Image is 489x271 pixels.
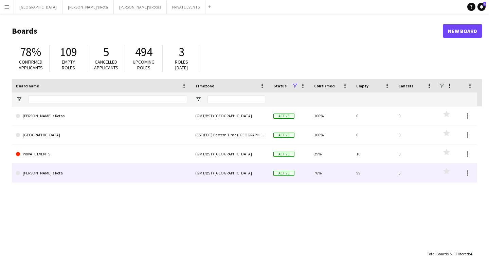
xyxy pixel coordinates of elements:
span: Cancels [398,83,413,88]
span: 3 [179,45,184,60]
div: (GMT/BST) [GEOGRAPHIC_DATA] [191,106,269,125]
div: 99 [352,164,394,182]
span: Total Boards [427,251,449,256]
span: Status [273,83,287,88]
span: Confirmed applicants [19,59,43,71]
div: (GMT/BST) [GEOGRAPHIC_DATA] [191,164,269,182]
span: 5 [450,251,452,256]
span: 109 [60,45,77,60]
span: Active [273,133,294,138]
div: 29% [310,145,352,163]
div: 0 [394,125,436,144]
div: 0 [394,106,436,125]
div: : [456,247,472,260]
div: 0 [352,125,394,144]
div: 0 [352,106,394,125]
span: 494 [135,45,152,60]
span: Board name [16,83,39,88]
span: 1 [483,2,486,6]
input: Timezone Filter Input [207,95,265,103]
div: (EST/EDT) Eastern Time ([GEOGRAPHIC_DATA] & [GEOGRAPHIC_DATA]) [191,125,269,144]
div: : [427,247,452,260]
span: Active [273,171,294,176]
button: [PERSON_NAME]'s Rotas [114,0,167,14]
a: [GEOGRAPHIC_DATA] [16,125,187,145]
button: [PERSON_NAME]'s Rota [62,0,114,14]
span: Upcoming roles [133,59,155,71]
div: 0 [394,145,436,163]
button: [GEOGRAPHIC_DATA] [14,0,62,14]
span: 78% [20,45,41,60]
span: Confirmed [314,83,335,88]
span: Cancelled applicants [94,59,118,71]
span: Roles [DATE] [175,59,188,71]
div: 10 [352,145,394,163]
h1: Boards [12,26,443,36]
input: Board name Filter Input [28,95,187,103]
button: PRIVATE EVENTS [167,0,205,14]
a: [PERSON_NAME]'s Rota [16,164,187,183]
div: (GMT/BST) [GEOGRAPHIC_DATA] [191,145,269,163]
div: 100% [310,106,352,125]
a: New Board [443,24,482,38]
div: 78% [310,164,352,182]
div: 5 [394,164,436,182]
span: Empty roles [62,59,75,71]
a: [PERSON_NAME]'s Rotas [16,106,187,125]
span: Timezone [195,83,214,88]
a: PRIVATE EVENTS [16,145,187,164]
span: Empty [356,83,368,88]
span: Active [273,114,294,119]
span: Filtered [456,251,469,256]
span: Active [273,152,294,157]
div: 100% [310,125,352,144]
span: 5 [103,45,109,60]
a: 1 [477,3,486,11]
button: Open Filter Menu [16,96,22,102]
span: 4 [470,251,472,256]
button: Open Filter Menu [195,96,201,102]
